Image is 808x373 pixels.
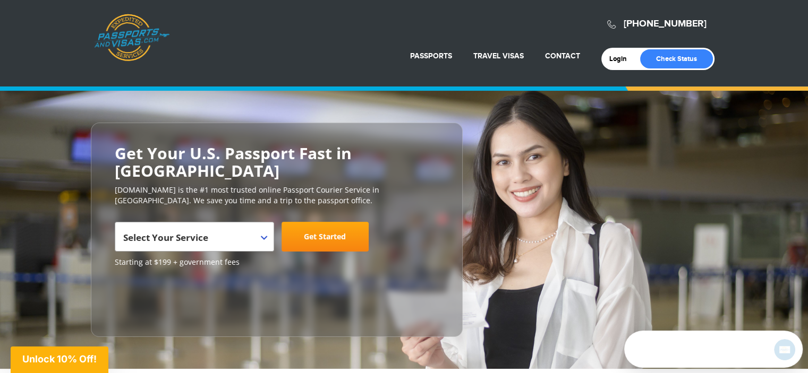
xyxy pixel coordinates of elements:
[123,226,263,256] span: Select Your Service
[624,331,803,368] iframe: Intercom live chat discovery launcher
[11,346,108,373] div: Unlock 10% Off!
[282,222,369,251] a: Get Started
[4,4,189,33] div: Open Intercom Messenger
[609,55,634,63] a: Login
[473,51,524,60] a: Travel Visas
[115,257,439,267] span: Starting at $199 + government fees
[624,18,707,30] a: [PHONE_NUMBER]
[410,51,452,60] a: Passports
[545,51,580,60] a: Contact
[115,222,274,251] span: Select Your Service
[115,144,439,179] h2: Get Your U.S. Passport Fast in [GEOGRAPHIC_DATA]
[11,18,157,29] div: The team typically replies in under 12h
[115,185,439,206] p: [DOMAIN_NAME] is the #1 most trusted online Passport Courier Service in [GEOGRAPHIC_DATA]. We sav...
[640,49,713,68] a: Check Status
[11,9,157,18] div: Need help?
[22,353,97,365] span: Unlock 10% Off!
[94,14,169,62] a: Passports & [DOMAIN_NAME]
[115,273,194,326] iframe: Customer reviews powered by Trustpilot
[772,337,797,362] iframe: Intercom live chat
[123,231,208,244] span: Select Your Service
